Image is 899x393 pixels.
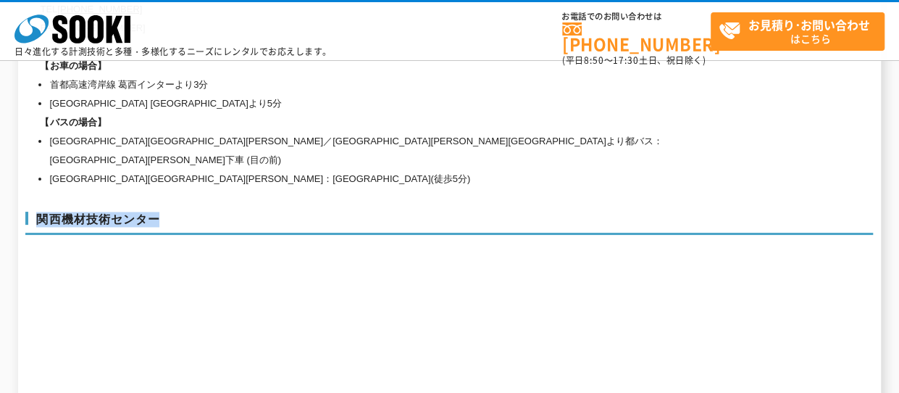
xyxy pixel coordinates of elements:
[562,12,711,21] span: お電話でのお問い合わせは
[584,54,604,67] span: 8:50
[711,12,885,51] a: お見積り･お問い合わせはこちら
[562,22,711,52] a: [PHONE_NUMBER]
[748,16,870,33] strong: お見積り･お問い合わせ
[562,54,706,67] span: (平日 ～ 土日、祝日除く)
[14,47,332,56] p: 日々進化する計測技術と多種・多様化するニーズにレンタルでお応えします。
[49,170,735,189] li: [GEOGRAPHIC_DATA][GEOGRAPHIC_DATA][PERSON_NAME]：[GEOGRAPHIC_DATA](徒歩5分)
[613,54,639,67] span: 17:30
[719,13,884,49] span: はこちら
[49,75,735,94] li: 首都高速湾岸線 葛西インターより3分
[49,94,735,113] li: [GEOGRAPHIC_DATA] [GEOGRAPHIC_DATA]より5分
[40,113,735,132] h1: 【バスの場合】
[25,212,873,235] h3: 関西機材技術センター
[49,132,735,170] li: [GEOGRAPHIC_DATA][GEOGRAPHIC_DATA][PERSON_NAME]／[GEOGRAPHIC_DATA][PERSON_NAME][GEOGRAPHIC_DATA]より...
